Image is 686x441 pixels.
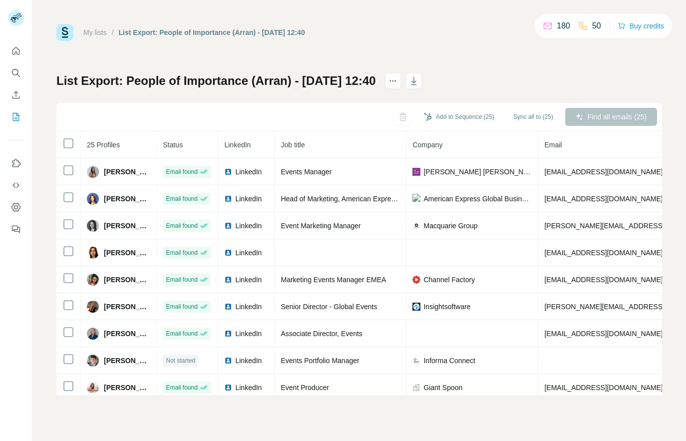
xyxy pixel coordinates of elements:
[87,220,99,232] img: Avatar
[119,27,305,37] div: List Export: People of Importance (Arran) - [DATE] 12:40
[235,302,262,312] span: LinkedIn
[87,382,99,394] img: Avatar
[423,167,532,177] span: [PERSON_NAME] [PERSON_NAME]
[412,194,420,204] img: company-logo
[506,109,560,124] button: Sync all to (25)
[8,154,24,172] button: Use Surfe on LinkedIn
[224,168,232,176] img: LinkedIn logo
[104,356,150,366] span: [PERSON_NAME]
[224,195,232,203] img: LinkedIn logo
[104,167,150,177] span: [PERSON_NAME]
[104,221,150,231] span: [PERSON_NAME]
[166,302,197,311] span: Email found
[544,249,663,257] span: [EMAIL_ADDRESS][DOMAIN_NAME]
[83,28,107,36] a: My lists
[281,357,359,365] span: Events Portfolio Manager
[235,248,262,258] span: LinkedIn
[166,275,197,284] span: Email found
[87,193,99,205] img: Avatar
[281,195,474,203] span: Head of Marketing, American Express GBT Meetings & Events
[224,141,251,149] span: LinkedIn
[224,330,232,338] img: LinkedIn logo
[87,301,99,313] img: Avatar
[412,168,420,176] img: company-logo
[385,73,401,89] button: actions
[87,328,99,340] img: Avatar
[281,276,386,284] span: Marketing Events Manager EMEA
[224,276,232,284] img: LinkedIn logo
[423,221,477,231] span: Macquarie Group
[166,194,197,203] span: Email found
[235,221,262,231] span: LinkedIn
[417,109,501,124] button: Add to Sequence (25)
[8,42,24,60] button: Quick start
[166,248,197,257] span: Email found
[166,167,197,176] span: Email found
[412,303,420,311] img: company-logo
[224,357,232,365] img: LinkedIn logo
[281,303,377,311] span: Senior Director - Global Events
[281,141,305,149] span: Job title
[412,222,420,230] img: company-logo
[224,303,232,311] img: LinkedIn logo
[423,356,475,366] span: Informa Connect
[544,195,663,203] span: [EMAIL_ADDRESS][DOMAIN_NAME]
[224,249,232,257] img: LinkedIn logo
[423,275,475,285] span: Channel Factory
[618,19,664,33] button: Buy credits
[224,384,232,392] img: LinkedIn logo
[87,166,99,178] img: Avatar
[166,221,197,230] span: Email found
[166,356,195,365] span: Not started
[592,20,601,32] p: 50
[8,198,24,216] button: Dashboard
[544,384,663,392] span: [EMAIL_ADDRESS][DOMAIN_NAME]
[513,112,553,121] span: Sync all to (25)
[281,222,360,230] span: Event Marketing Manager
[87,247,99,259] img: Avatar
[235,275,262,285] span: LinkedIn
[423,383,462,393] span: Giant Spoon
[557,20,570,32] p: 180
[8,86,24,104] button: Enrich CSV
[104,275,150,285] span: [PERSON_NAME]
[281,384,329,392] span: Event Producer
[235,167,262,177] span: LinkedIn
[235,194,262,204] span: LinkedIn
[112,27,114,37] li: /
[423,302,470,312] span: Insightsoftware
[87,355,99,367] img: Avatar
[104,329,150,339] span: [PERSON_NAME]
[56,24,73,41] img: Surfe Logo
[8,108,24,126] button: My lists
[235,383,262,393] span: LinkedIn
[544,168,663,176] span: [EMAIL_ADDRESS][DOMAIN_NAME]
[104,248,150,258] span: [PERSON_NAME]
[87,274,99,286] img: Avatar
[281,168,332,176] span: Events Manager
[412,276,420,284] img: company-logo
[104,194,150,204] span: [PERSON_NAME]
[104,383,150,393] span: [PERSON_NAME]
[8,64,24,82] button: Search
[235,329,262,339] span: LinkedIn
[87,141,120,149] span: 25 Profiles
[235,356,262,366] span: LinkedIn
[8,220,24,238] button: Feedback
[56,73,376,89] h1: List Export: People of Importance (Arran) - [DATE] 12:40
[224,222,232,230] img: LinkedIn logo
[544,330,663,338] span: [EMAIL_ADDRESS][DOMAIN_NAME]
[166,329,197,338] span: Email found
[8,176,24,194] button: Use Surfe API
[423,194,532,204] span: American Express Global Business Travel
[544,141,562,149] span: Email
[544,276,663,284] span: [EMAIL_ADDRESS][DOMAIN_NAME]
[412,141,442,149] span: Company
[104,302,150,312] span: [PERSON_NAME]
[281,330,362,338] span: Associate Director, Events
[412,357,420,365] img: company-logo
[166,383,197,392] span: Email found
[163,141,183,149] span: Status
